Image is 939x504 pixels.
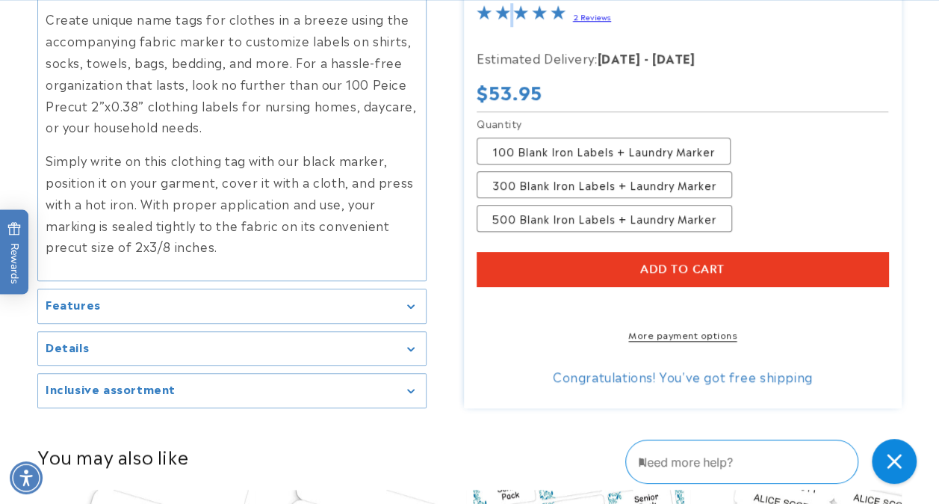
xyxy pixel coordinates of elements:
[38,332,426,366] summary: Details
[477,80,542,103] span: $53.95
[477,368,888,383] div: Congratulations! You've got free shipping
[7,222,22,284] span: Rewards
[10,461,43,494] div: Accessibility Menu
[640,262,725,275] span: Add to cart
[477,47,850,69] p: Estimated Delivery:
[12,384,189,429] iframe: Sign Up via Text for Offers
[46,297,101,312] h2: Features
[477,327,888,340] a: More payment options
[477,137,731,164] label: 100 Blank Iron Labels + Laundry Marker
[573,11,611,22] a: 2 Reviews
[46,381,176,396] h2: Inclusive assortment
[477,204,732,231] label: 500 Blank Iron Labels + Laundry Marker
[598,49,641,67] strong: [DATE]
[625,434,924,489] iframe: Gorgias Floating Chat
[477,170,732,197] label: 300 Blank Iron Labels + Laundry Marker
[477,6,565,24] span: 5.0-star overall rating
[38,289,426,323] summary: Features
[46,8,418,138] p: Create unique name tags for clothes in a breeze using the accompanying fabric marker to customize...
[46,339,89,354] h2: Details
[46,150,418,257] p: Simply write on this clothing tag with our black marker, position it on your garment, cover it wi...
[38,374,426,408] summary: Inclusive assortment
[477,251,888,286] button: Add to cart
[37,444,902,467] h2: You may also like
[652,49,695,67] strong: [DATE]
[477,116,523,131] legend: Quantity
[644,49,649,67] strong: -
